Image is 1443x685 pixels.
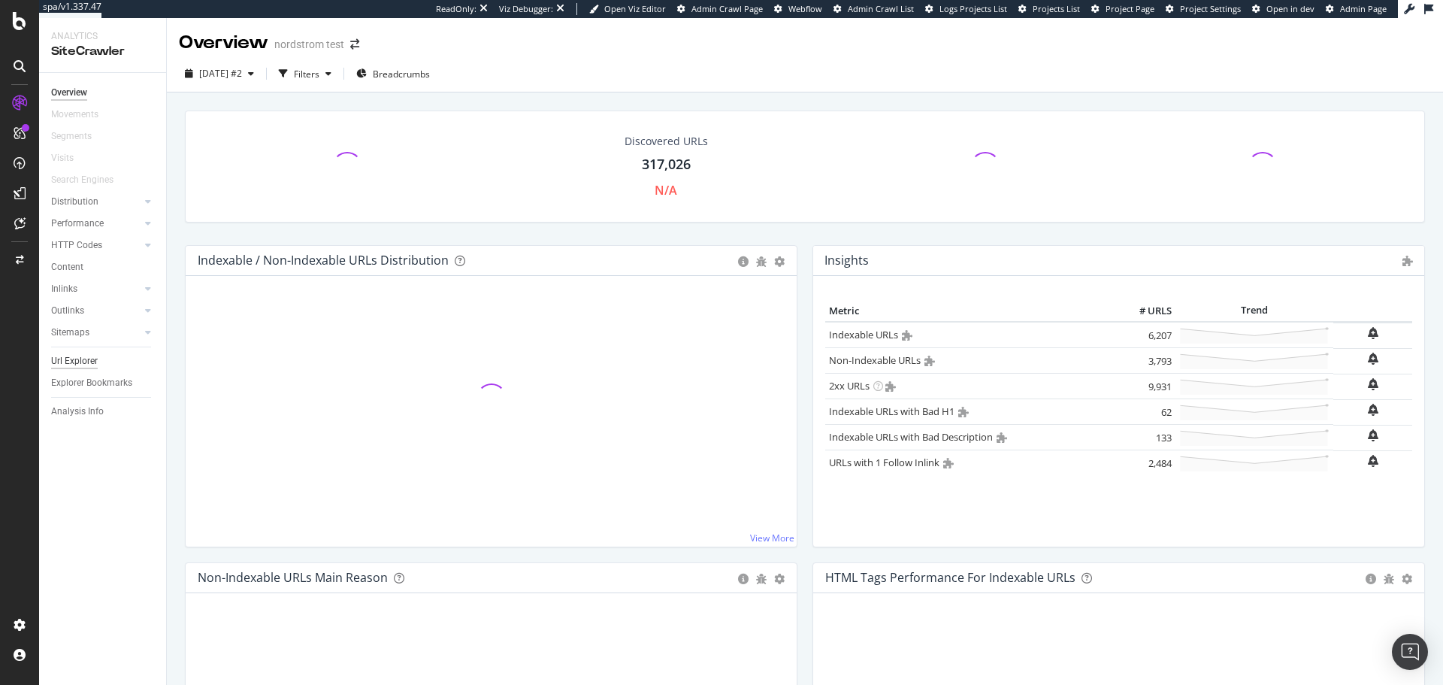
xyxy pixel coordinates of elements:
[373,68,430,80] span: Breadcrumbs
[825,570,1075,585] div: HTML Tags Performance for Indexable URLs
[51,85,156,101] a: Overview
[738,256,749,267] div: circle-info
[51,194,98,210] div: Distribution
[885,381,896,392] i: Admin
[589,3,666,15] a: Open Viz Editor
[51,172,113,188] div: Search Engines
[829,379,870,393] a: 2xx URLs
[51,259,83,275] div: Content
[604,3,666,14] span: Open Viz Editor
[51,404,156,420] a: Analysis Info
[1115,425,1175,450] td: 133
[1115,374,1175,399] td: 9,931
[51,325,89,341] div: Sitemaps
[274,37,344,52] div: nordstrom test
[51,172,129,188] a: Search Engines
[199,67,242,80] span: 2025 Sep. 30th #2
[691,3,763,14] span: Admin Crawl Page
[997,432,1007,443] i: Admin
[958,407,969,417] i: Admin
[1402,256,1413,266] i: Admin
[51,404,104,420] div: Analysis Info
[1115,348,1175,374] td: 3,793
[902,330,912,341] i: Admin
[1033,3,1080,14] span: Projects List
[51,129,92,144] div: Segments
[51,129,107,144] a: Segments
[51,194,141,210] a: Distribution
[51,85,87,101] div: Overview
[51,325,141,341] a: Sitemaps
[1266,3,1314,14] span: Open in dev
[51,107,113,123] a: Movements
[51,281,77,297] div: Inlinks
[1368,378,1378,390] div: bell-plus
[51,303,141,319] a: Outlinks
[51,238,102,253] div: HTTP Codes
[1368,353,1378,365] div: bell-plus
[273,62,337,86] button: Filters
[824,250,869,271] h4: Insights
[1018,3,1080,15] a: Projects List
[829,353,921,367] a: Non-Indexable URLs
[756,574,767,584] div: bug
[833,3,914,15] a: Admin Crawl List
[677,3,763,15] a: Admin Crawl Page
[829,405,954,418] a: Indexable URLs with Bad H1
[1091,3,1154,15] a: Project Page
[756,256,767,267] div: bug
[51,107,98,123] div: Movements
[1392,634,1428,670] div: Open Intercom Messenger
[51,353,156,369] a: Url Explorer
[925,3,1007,15] a: Logs Projects List
[829,456,939,469] a: URLs with 1 Follow Inlink
[829,328,898,341] a: Indexable URLs
[1340,3,1387,14] span: Admin Page
[350,62,436,86] button: Breadcrumbs
[179,30,268,56] div: Overview
[1368,327,1378,339] div: bell-plus
[198,570,388,585] div: Non-Indexable URLs Main Reason
[1180,3,1241,14] span: Project Settings
[642,155,691,174] div: 317,026
[774,256,785,267] div: gear
[1368,429,1378,441] div: bell-plus
[51,353,98,369] div: Url Explorer
[788,3,822,14] span: Webflow
[1175,300,1333,323] th: Trend
[499,3,553,15] div: Viz Debugger:
[51,216,141,232] a: Performance
[179,62,260,86] button: [DATE] #2
[51,281,141,297] a: Inlinks
[51,216,104,232] div: Performance
[1368,455,1378,467] div: bell-plus
[350,39,359,50] div: arrow-right-arrow-left
[51,259,156,275] a: Content
[924,356,935,366] i: Admin
[774,3,822,15] a: Webflow
[294,68,319,80] div: Filters
[1115,300,1175,323] th: # URLS
[1326,3,1387,15] a: Admin Page
[750,532,794,544] a: View More
[825,300,1115,323] th: Metric
[1252,3,1314,15] a: Open in dev
[51,375,156,391] a: Explorer Bookmarks
[51,375,132,391] div: Explorer Bookmarks
[848,3,914,14] span: Admin Crawl List
[1106,3,1154,14] span: Project Page
[51,303,84,319] div: Outlinks
[51,30,154,43] div: Analytics
[1368,404,1378,416] div: bell-plus
[1384,574,1394,584] div: bug
[51,150,74,166] div: Visits
[51,150,89,166] a: Visits
[51,43,154,60] div: SiteCrawler
[1115,322,1175,348] td: 6,207
[943,458,954,468] i: Admin
[1115,399,1175,425] td: 62
[829,430,993,444] a: Indexable URLs with Bad Description
[939,3,1007,14] span: Logs Projects List
[774,574,785,584] div: gear
[1402,574,1412,584] div: gear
